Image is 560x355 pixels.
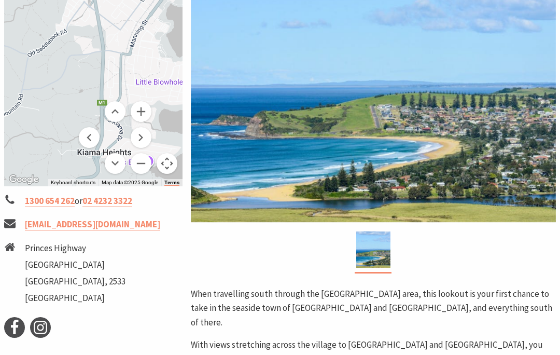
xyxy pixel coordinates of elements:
li: Princes Highway [25,241,125,255]
a: Click to see this area on Google Maps [7,173,41,186]
li: or [4,194,183,208]
button: Zoom out [131,153,151,174]
button: Move down [105,153,125,174]
span: Map data ©2025 Google [102,180,158,185]
button: Move left [79,127,100,148]
button: Move right [131,127,151,148]
img: Google [7,173,41,186]
li: [GEOGRAPHIC_DATA] [25,291,125,305]
p: When travelling south through the [GEOGRAPHIC_DATA] area, this lookout is your first chance to ta... [191,287,556,330]
a: Terms (opens in new tab) [164,180,179,186]
button: Map camera controls [157,153,177,174]
button: Keyboard shortcuts [51,179,95,186]
li: [GEOGRAPHIC_DATA] [25,258,125,272]
a: 1300 654 262 [25,195,75,207]
a: 02 4232 3322 [82,195,132,207]
a: [EMAIL_ADDRESS][DOMAIN_NAME] [25,219,160,230]
button: Zoom in [131,101,151,122]
li: [GEOGRAPHIC_DATA], 2533 [25,275,125,289]
img: Mt Pleasant Lookout [356,231,390,268]
button: Move up [105,101,125,122]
